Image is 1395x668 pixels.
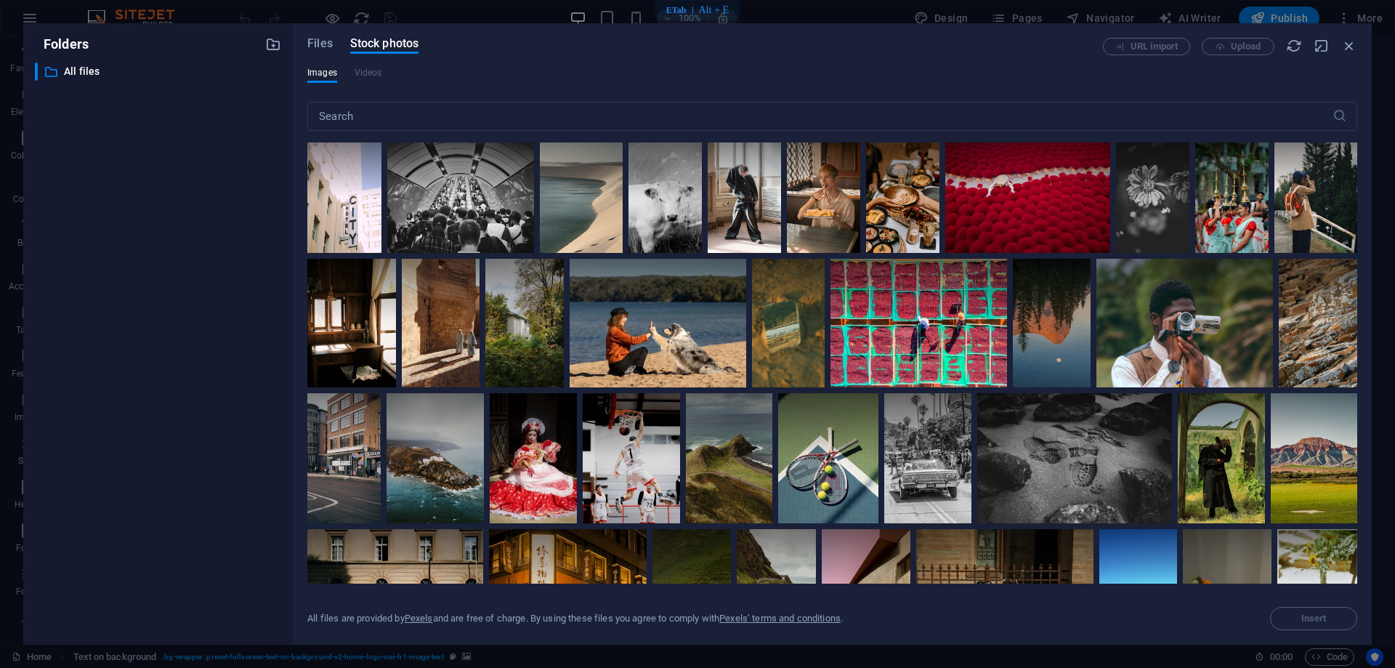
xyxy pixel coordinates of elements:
[1270,607,1357,630] span: Select a file first
[307,102,1333,131] input: Search
[265,36,281,52] i: Create new folder
[307,612,843,625] div: All files are provided by and are free of charge. By using these files you agree to comply with .
[307,35,333,52] span: Files
[1314,38,1330,54] i: Minimize
[405,613,433,624] a: Pexels
[1286,38,1302,54] i: Reload
[698,3,711,17] span: Alt
[714,3,729,17] span: + E
[35,35,89,54] p: Folders
[350,35,418,52] span: Stock photos
[307,64,337,81] span: Images
[355,64,382,81] span: This file type is not supported by this element
[64,63,254,80] p: All files
[35,63,38,81] div: ​
[719,613,841,624] a: Pexels’ terms and conditions
[666,4,687,16] div: ETab
[1341,38,1357,54] i: Close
